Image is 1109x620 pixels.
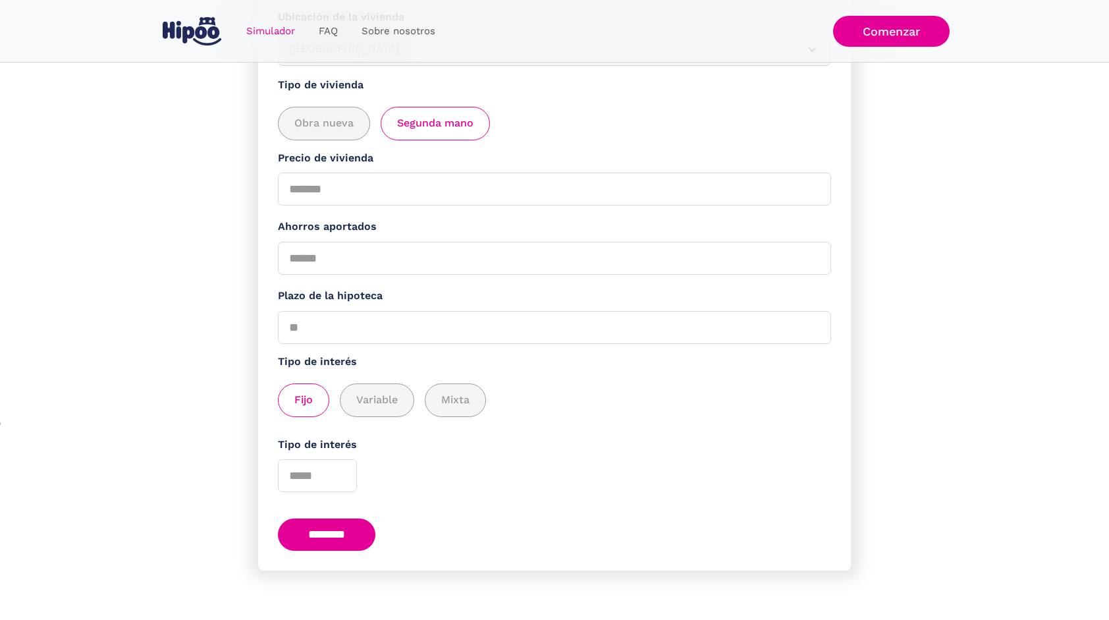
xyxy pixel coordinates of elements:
[278,107,831,140] div: add_description_here
[294,392,313,409] span: Fijo
[159,12,224,51] a: home
[397,115,473,132] span: Segunda mano
[278,354,831,370] label: Tipo de interés
[441,392,470,409] span: Mixta
[356,392,398,409] span: Variable
[278,150,831,167] label: Precio de vivienda
[278,383,831,417] div: add_description_here
[307,18,350,44] a: FAQ
[234,18,307,44] a: Simulador
[833,16,950,47] a: Comenzar
[278,288,831,304] label: Plazo de la hipoteca
[278,219,831,235] label: Ahorros aportados
[278,437,831,453] label: Tipo de interés
[278,77,831,94] label: Tipo de vivienda
[294,115,354,132] span: Obra nueva
[350,18,447,44] a: Sobre nosotros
